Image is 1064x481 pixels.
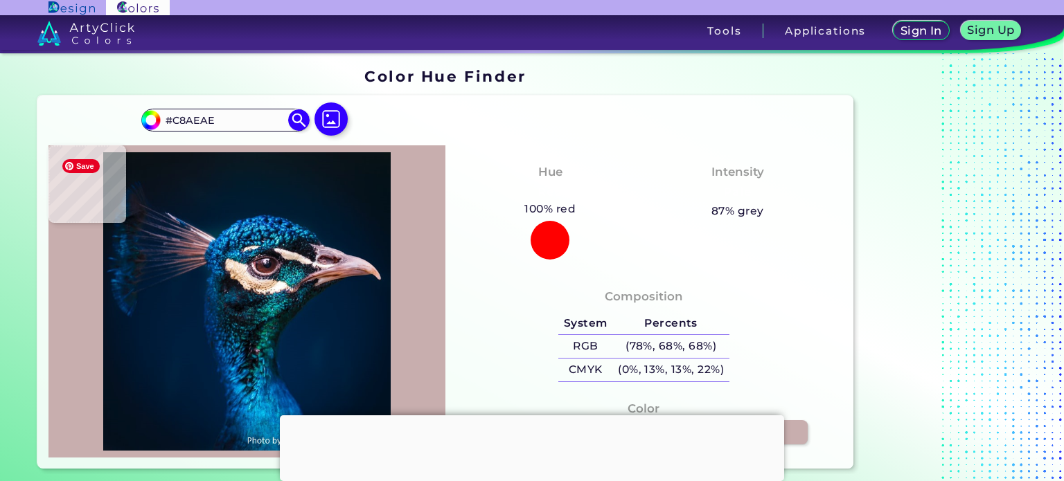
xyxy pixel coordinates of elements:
h3: Red [532,184,569,201]
h5: 100% red [520,200,581,218]
input: type color.. [161,111,290,129]
h5: Percents [612,312,729,335]
h5: System [558,312,612,335]
h3: Pale [718,184,757,201]
a: Sign Up [959,21,1022,41]
iframe: Advertisement [859,63,1032,475]
h5: 87% grey [711,202,764,220]
h4: Color [628,399,659,419]
h5: (0%, 13%, 13%, 22%) [612,359,729,381]
h5: CMYK [558,359,612,381]
img: img_pavlin.jpg [55,152,438,451]
h4: Intensity [711,162,764,182]
h5: Sign Up [966,24,1016,36]
h5: RGB [558,335,612,358]
h5: (78%, 68%, 68%) [612,335,729,358]
img: logo_artyclick_colors_white.svg [37,21,135,46]
h4: Composition [605,287,683,307]
h1: Color Hue Finder [364,66,526,87]
span: Save [62,159,100,173]
h3: Tools [707,26,741,36]
a: Sign In [892,21,950,41]
h3: Applications [785,26,866,36]
h4: Hue [538,162,562,182]
img: icon picture [314,102,348,136]
img: ArtyClick Design logo [48,1,95,15]
img: icon search [288,109,309,130]
h5: Sign In [900,25,943,37]
iframe: Advertisement [280,415,784,478]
